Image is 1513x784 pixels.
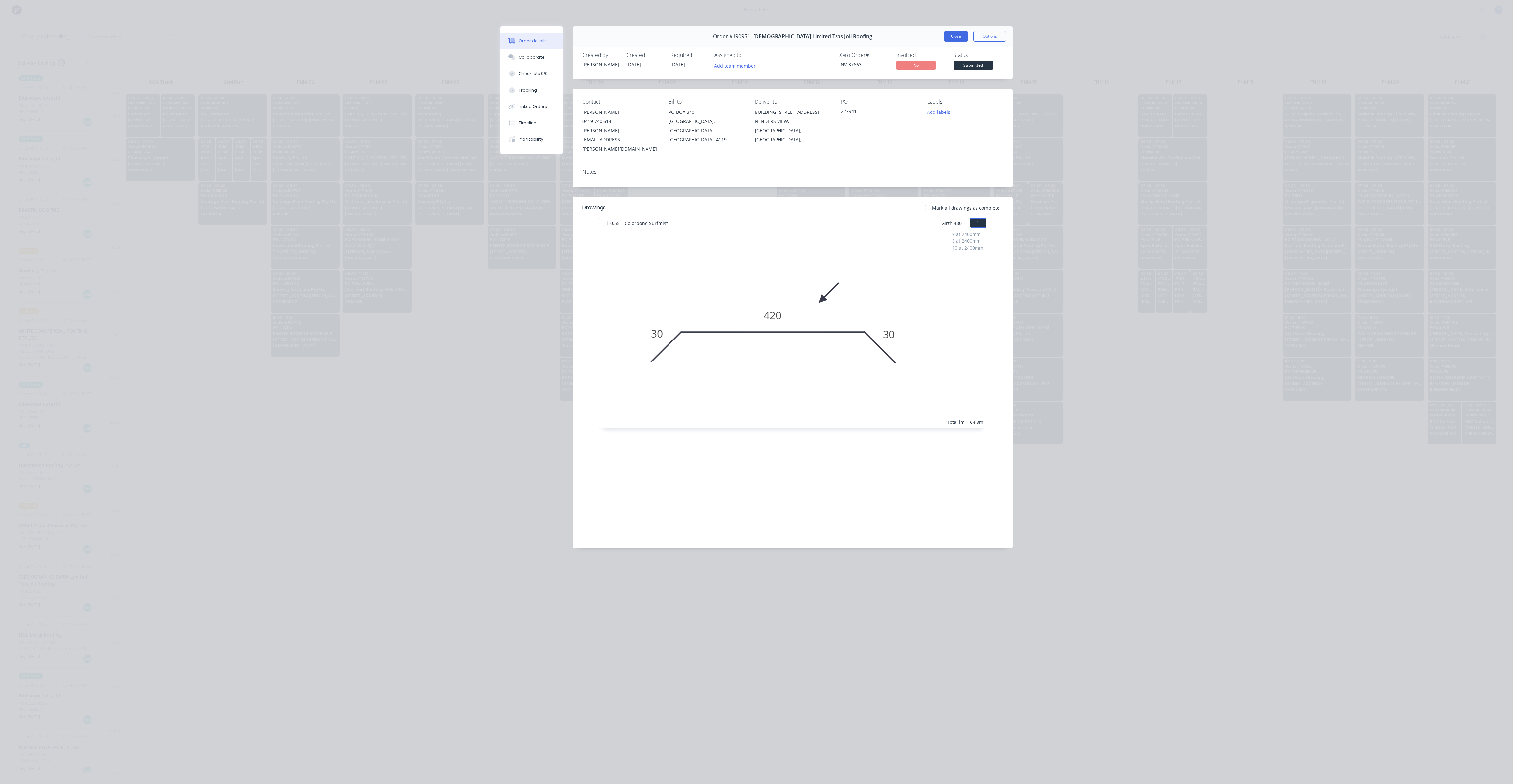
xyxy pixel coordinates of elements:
span: [DEMOGRAPHIC_DATA] Limited T/as Joii Roofing [753,33,872,40]
div: [PERSON_NAME] [582,61,619,68]
button: Collaborate [500,49,563,66]
button: Timeline [500,115,563,131]
button: Close [944,31,968,42]
div: Timeline [519,120,536,126]
div: [GEOGRAPHIC_DATA], [GEOGRAPHIC_DATA], [GEOGRAPHIC_DATA], 4119 [669,117,744,144]
span: [DATE] [626,61,641,68]
div: 0419 740 614 [582,117,658,126]
button: Order details [500,33,563,49]
button: Options [973,31,1006,42]
div: Collaborate [519,54,545,60]
span: 0.55 [608,218,622,228]
button: Checklists 0/0 [500,66,563,82]
div: 9 at 2400mm [952,231,983,237]
div: Status [954,52,1003,58]
div: Labels [927,99,1003,105]
div: 64.8m [970,419,983,425]
span: No [896,61,936,69]
div: Tracking [519,87,537,93]
div: Invoiced [896,52,946,58]
div: Deliver to [755,99,830,105]
div: 227941 [841,108,916,117]
div: 030420309 at 2400mm8 at 2400mm10 at 2400mmTotal lm64.8m [599,228,986,428]
span: Order #190951 - [713,33,753,40]
div: [PERSON_NAME]0419 740 614[PERSON_NAME][EMAIL_ADDRESS][PERSON_NAME][DOMAIN_NAME] [582,108,658,154]
div: Contact [582,99,658,105]
div: BUILDING [STREET_ADDRESS] [755,108,830,117]
div: PO BOX 340[GEOGRAPHIC_DATA], [GEOGRAPHIC_DATA], [GEOGRAPHIC_DATA], 4119 [669,108,744,144]
button: 1 [970,218,986,228]
span: Submitted [954,61,993,69]
div: Bill to [669,99,744,105]
button: Add team member [711,61,759,70]
div: Xero Order # [839,52,888,58]
button: Linked Orders [500,98,563,115]
button: Profitability [500,131,563,148]
div: Required [670,52,707,58]
div: Drawings [582,204,606,212]
div: Created [626,52,663,58]
div: Profitability [519,136,543,142]
span: Colorbond Surfmist [622,218,670,228]
button: Tracking [500,82,563,98]
div: FLINDERS VIEW, [GEOGRAPHIC_DATA], [GEOGRAPHIC_DATA], [755,117,830,144]
div: Total lm [947,419,965,425]
div: 8 at 2400mm [952,237,983,244]
div: 10 at 2400mm [952,244,983,251]
button: Add labels [923,108,954,116]
span: Mark all drawings as complete [932,204,999,211]
div: PO [841,99,916,105]
div: PO BOX 340 [669,108,744,117]
div: [PERSON_NAME] [582,108,658,117]
div: Order details [519,38,547,44]
div: Notes [582,169,1003,175]
div: INV-37663 [839,61,888,68]
div: Assigned to [714,52,780,58]
div: Created by [582,52,619,58]
div: [PERSON_NAME][EMAIL_ADDRESS][PERSON_NAME][DOMAIN_NAME] [582,126,658,154]
button: Submitted [954,61,993,71]
button: Add team member [714,61,759,70]
span: Girth 480 [941,218,962,228]
div: Linked Orders [519,104,547,110]
div: BUILDING [STREET_ADDRESS]FLINDERS VIEW, [GEOGRAPHIC_DATA], [GEOGRAPHIC_DATA], [755,108,830,144]
span: [DATE] [670,61,685,68]
div: Checklists 0/0 [519,71,548,77]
